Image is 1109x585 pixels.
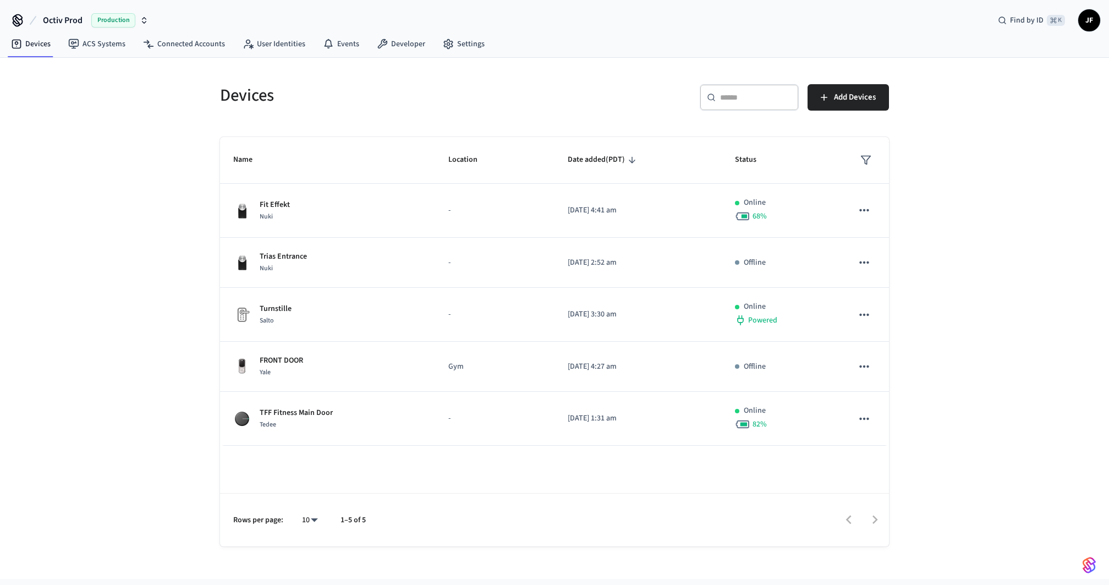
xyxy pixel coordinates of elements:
span: Yale [260,368,271,377]
span: Tedee [260,420,276,429]
button: JF [1078,9,1100,31]
p: FRONT DOOR [260,355,303,367]
img: Placeholder Lock Image [233,306,251,324]
p: - [448,257,541,269]
span: Production [91,13,135,28]
a: Settings [434,34,493,54]
a: Developer [368,34,434,54]
a: Events [314,34,368,54]
span: Powered [748,315,777,326]
img: Yale Assure Touchscreen Wifi Smart Lock, Satin Nickel, Front [233,358,251,375]
a: User Identities [234,34,314,54]
p: [DATE] 3:30 am [568,309,709,320]
span: Status [735,151,771,168]
span: 82 % [753,419,767,430]
p: [DATE] 1:31 am [568,413,709,424]
p: [DATE] 2:52 am [568,257,709,269]
p: Turnstille [260,303,292,315]
p: - [448,309,541,320]
span: Octiv Prod [43,14,83,27]
p: 1–5 of 5 [341,515,366,526]
h5: Devices [220,84,548,107]
p: Online [744,405,766,417]
div: Find by ID⌘ K [989,10,1074,30]
span: ⌘ K [1047,15,1065,26]
span: Add Devices [834,90,876,105]
span: Nuki [260,264,273,273]
span: JF [1079,10,1099,30]
p: - [448,205,541,216]
span: Find by ID [1010,15,1044,26]
a: Devices [2,34,59,54]
p: Fit Effekt [260,199,290,211]
img: SeamLogoGradient.69752ec5.svg [1083,556,1096,574]
span: Location [448,151,492,168]
p: Online [744,197,766,209]
span: Salto [260,316,274,325]
p: Trias Entrance [260,251,307,263]
p: TFF Fitness Main Door [260,407,333,419]
a: ACS Systems [59,34,134,54]
p: [DATE] 4:27 am [568,361,709,373]
img: Nuki Smart Lock 3.0 Pro Black, Front [233,254,251,271]
span: Nuki [260,212,273,221]
a: Connected Accounts [134,34,234,54]
img: Tedee Smart Lock [233,410,251,428]
p: - [448,413,541,424]
p: Online [744,301,766,313]
span: Date added(PDT) [568,151,639,168]
p: Offline [744,361,766,373]
div: 10 [297,512,323,528]
span: Name [233,151,267,168]
button: Add Devices [808,84,889,111]
p: Gym [448,361,541,373]
img: Nuki Smart Lock 3.0 Pro Black, Front [233,202,251,220]
table: sticky table [220,137,889,446]
p: Rows per page: [233,515,283,526]
span: 68 % [753,211,767,222]
p: Offline [744,257,766,269]
p: [DATE] 4:41 am [568,205,709,216]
